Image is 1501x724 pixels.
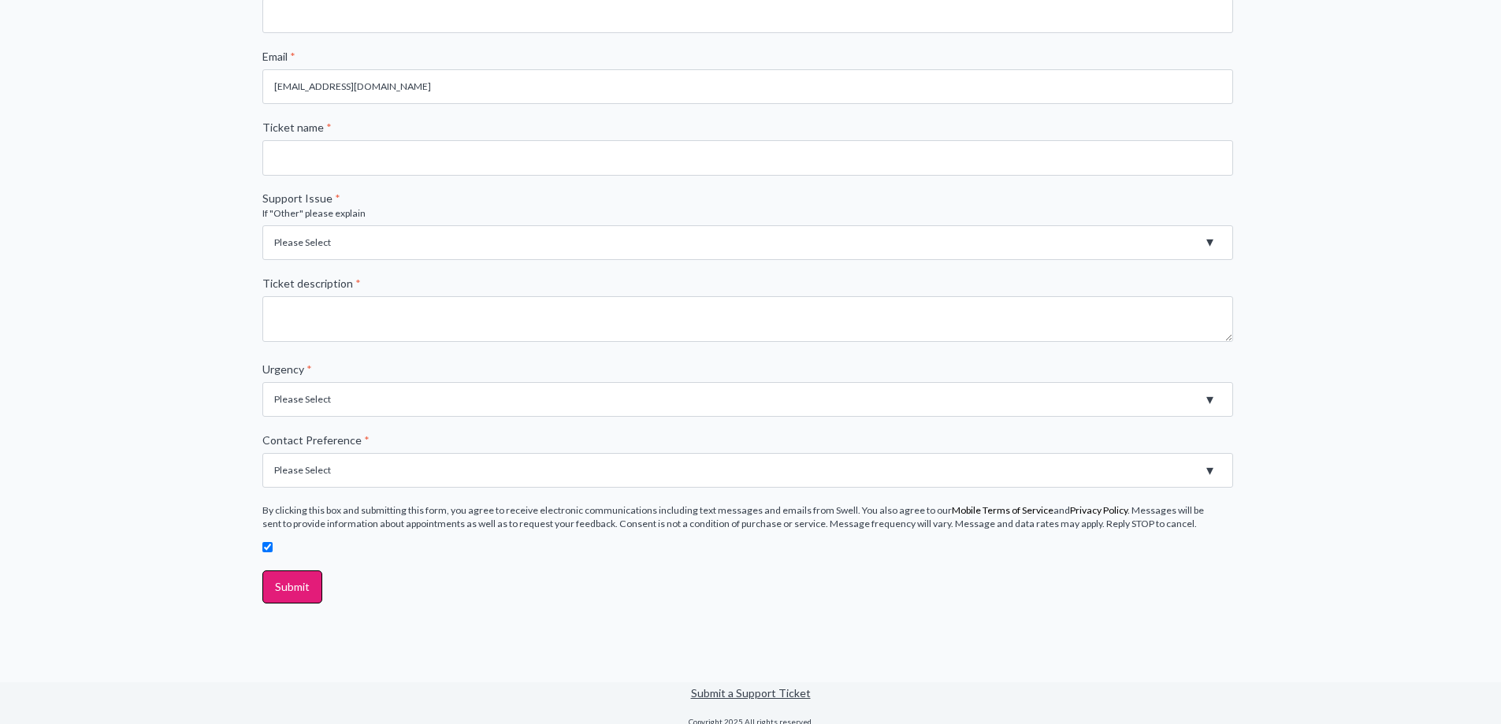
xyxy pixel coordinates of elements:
span: Contact Preference [262,433,362,447]
legend: If "Other" please explain [262,206,1239,220]
a: Mobile Terms of Service [952,504,1053,516]
span: Support Issue [262,191,333,205]
span: Ticket name [262,121,324,134]
span: Email [262,50,288,63]
legend: By clicking this box and submitting this form, you agree to receive electronic communications inc... [262,503,1239,530]
span: Urgency [262,362,304,376]
a: Privacy Policy [1070,504,1128,516]
a: Submit a Support Ticket [691,686,811,700]
span: Ticket description [262,277,353,290]
input: Submit [262,570,322,603]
